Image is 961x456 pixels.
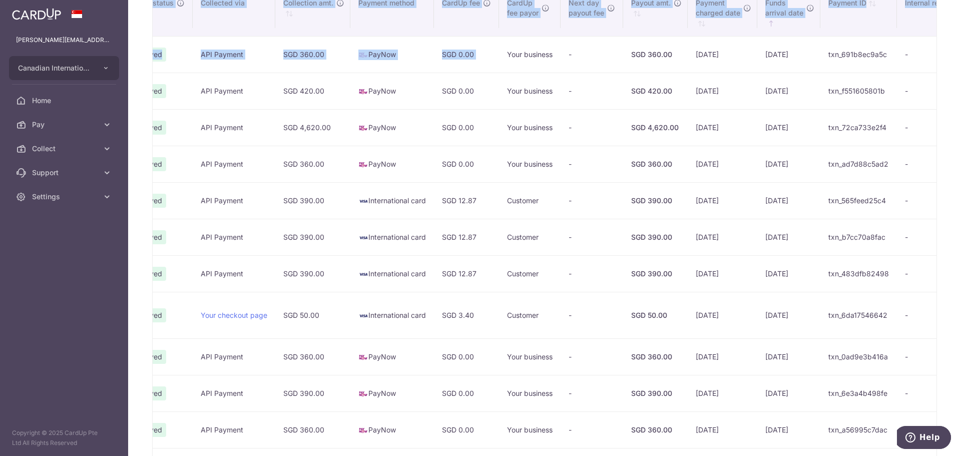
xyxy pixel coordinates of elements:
td: SGD 12.87 [434,255,499,292]
td: - [561,36,623,73]
td: International card [350,255,434,292]
td: - [561,109,623,146]
td: - [561,375,623,411]
td: API Payment [193,375,275,411]
td: SGD 0.00 [434,146,499,182]
td: [DATE] [688,411,757,448]
td: [DATE] [757,338,820,375]
td: txn_f551605801b [820,73,897,109]
td: SGD 0.00 [434,73,499,109]
td: SGD 390.00 [275,375,350,411]
td: Your business [499,109,561,146]
div: SGD 360.00 [631,425,680,435]
td: [DATE] [757,73,820,109]
td: PayNow [350,338,434,375]
td: [DATE] [757,109,820,146]
td: API Payment [193,182,275,219]
td: API Payment [193,73,275,109]
td: PayNow [350,375,434,411]
td: - [561,255,623,292]
td: [DATE] [688,219,757,255]
td: [DATE] [688,292,757,338]
td: - [561,411,623,448]
img: visa-sm-192604c4577d2d35970c8ed26b86981c2741ebd56154ab54ad91a526f0f24972.png [358,233,368,243]
td: [DATE] [757,219,820,255]
td: - [561,73,623,109]
td: SGD 12.87 [434,219,499,255]
div: SGD 50.00 [631,310,680,320]
td: txn_72ca733e2f4 [820,109,897,146]
td: txn_483dfb82498 [820,255,897,292]
img: visa-sm-192604c4577d2d35970c8ed26b86981c2741ebd56154ab54ad91a526f0f24972.png [358,311,368,321]
td: API Payment [193,146,275,182]
td: SGD 12.87 [434,182,499,219]
td: API Payment [193,411,275,448]
td: [DATE] [757,255,820,292]
td: API Payment [193,36,275,73]
td: - [561,292,623,338]
td: - [561,219,623,255]
div: SGD 390.00 [631,388,680,398]
td: SGD 390.00 [275,219,350,255]
td: [DATE] [757,375,820,411]
td: PayNow [350,109,434,146]
td: Customer [499,255,561,292]
td: SGD 390.00 [275,182,350,219]
td: [DATE] [688,109,757,146]
td: SGD 0.00 [434,338,499,375]
td: [DATE] [688,36,757,73]
a: Your checkout page [201,311,267,319]
td: International card [350,292,434,338]
td: SGD 0.00 [434,411,499,448]
span: Help [23,7,43,16]
td: SGD 360.00 [275,146,350,182]
img: paynow-md-4fe65508ce96feda548756c5ee0e473c78d4820b8ea51387c6e4ad89e58a5e61.png [358,87,368,97]
td: txn_6e3a4b498fe [820,375,897,411]
span: Collect [32,144,98,154]
img: paynow-md-4fe65508ce96feda548756c5ee0e473c78d4820b8ea51387c6e4ad89e58a5e61.png [358,389,368,399]
td: txn_565feed25c4 [820,182,897,219]
div: SGD 360.00 [631,159,680,169]
div: SGD 390.00 [631,196,680,206]
td: International card [350,182,434,219]
span: Pay [32,120,98,130]
td: SGD 0.00 [434,36,499,73]
td: PayNow [350,36,434,73]
button: Canadian International School Pte Ltd [9,56,119,80]
td: API Payment [193,109,275,146]
td: - [561,146,623,182]
td: txn_6da17546642 [820,292,897,338]
td: - [561,338,623,375]
img: paynow-md-4fe65508ce96feda548756c5ee0e473c78d4820b8ea51387c6e4ad89e58a5e61.png [358,123,368,133]
td: Your business [499,73,561,109]
td: [DATE] [757,411,820,448]
img: visa-sm-192604c4577d2d35970c8ed26b86981c2741ebd56154ab54ad91a526f0f24972.png [358,269,368,279]
td: SGD 360.00 [275,36,350,73]
span: Home [32,96,98,106]
td: SGD 50.00 [275,292,350,338]
td: Your business [499,411,561,448]
iframe: Opens a widget where you can find more information [897,426,951,451]
td: [DATE] [688,146,757,182]
td: SGD 360.00 [275,338,350,375]
td: - [561,182,623,219]
img: paynow-md-4fe65508ce96feda548756c5ee0e473c78d4820b8ea51387c6e4ad89e58a5e61.png [358,160,368,170]
td: Your business [499,375,561,411]
td: SGD 0.00 [434,375,499,411]
td: Your business [499,338,561,375]
td: PayNow [350,146,434,182]
td: Customer [499,219,561,255]
img: paynow-md-4fe65508ce96feda548756c5ee0e473c78d4820b8ea51387c6e4ad89e58a5e61.png [358,425,368,435]
td: [DATE] [688,255,757,292]
td: [DATE] [688,338,757,375]
div: SGD 360.00 [631,352,680,362]
div: SGD 390.00 [631,232,680,242]
td: Customer [499,292,561,338]
img: paynow-md-4fe65508ce96feda548756c5ee0e473c78d4820b8ea51387c6e4ad89e58a5e61.png [358,352,368,362]
td: txn_0ad9e3b416a [820,338,897,375]
p: [PERSON_NAME][EMAIL_ADDRESS][PERSON_NAME][DOMAIN_NAME] [16,35,112,45]
td: API Payment [193,255,275,292]
div: SGD 390.00 [631,269,680,279]
td: API Payment [193,338,275,375]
